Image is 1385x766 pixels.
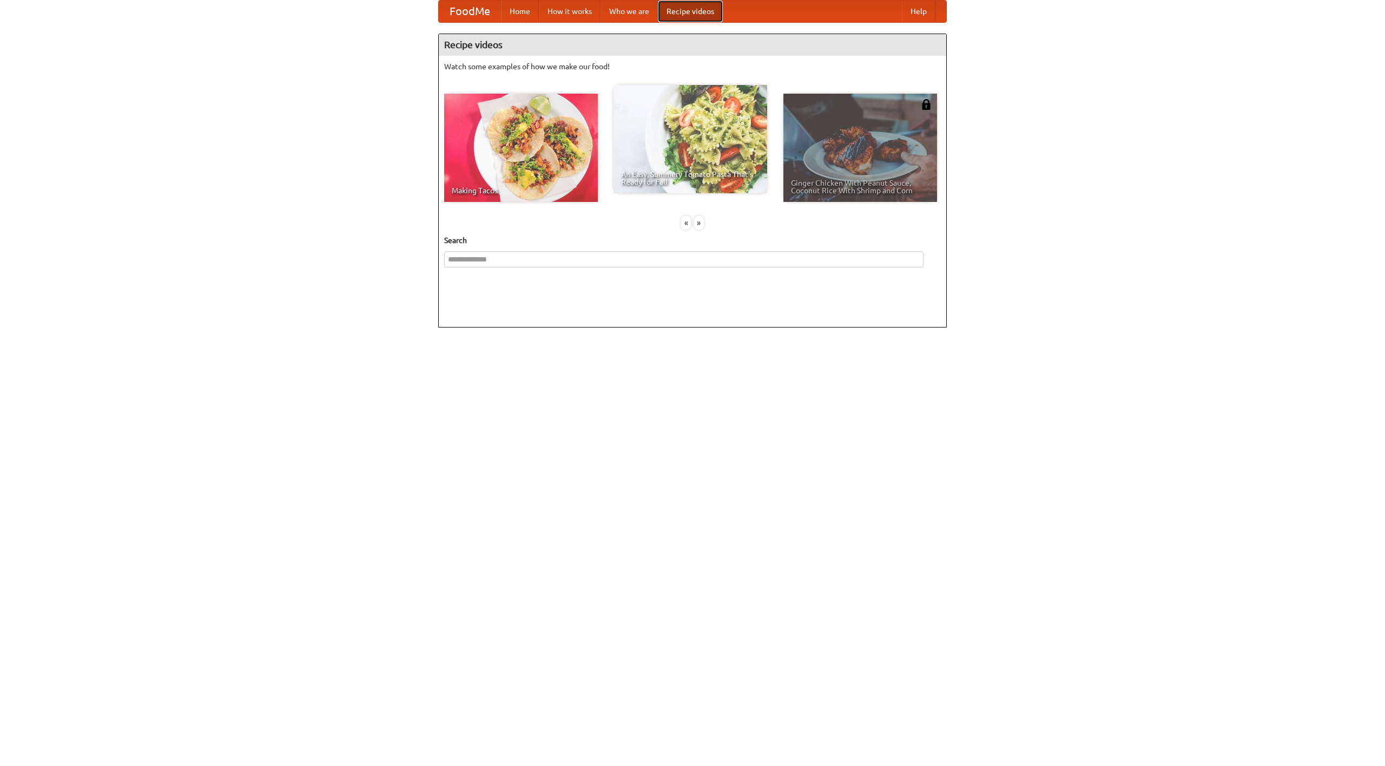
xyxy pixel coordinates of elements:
a: FoodMe [439,1,501,22]
img: 483408.png [921,99,932,110]
div: « [681,216,691,230]
a: How it works [539,1,601,22]
a: Recipe videos [658,1,723,22]
span: Making Tacos [452,187,590,194]
h5: Search [444,235,941,246]
h4: Recipe videos [439,34,946,56]
a: Help [902,1,935,22]
a: Making Tacos [444,94,598,202]
a: Home [501,1,539,22]
p: Watch some examples of how we make our food! [444,61,941,72]
a: An Easy, Summery Tomato Pasta That's Ready for Fall [614,85,767,193]
div: » [694,216,704,230]
a: Who we are [601,1,658,22]
span: An Easy, Summery Tomato Pasta That's Ready for Fall [621,171,760,186]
